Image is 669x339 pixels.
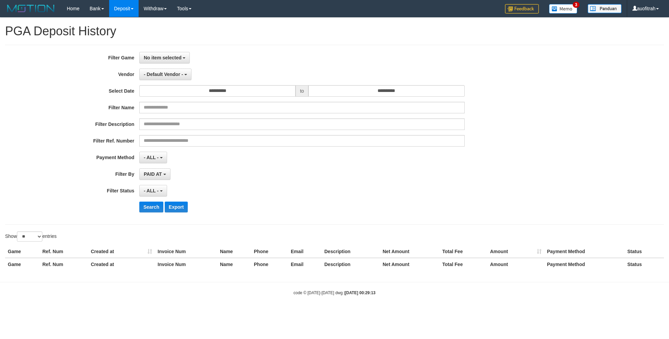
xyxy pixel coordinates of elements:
th: Created at [88,245,155,258]
th: Total Fee [440,245,487,258]
span: PAID AT [144,171,162,177]
th: Net Amount [380,245,440,258]
th: Phone [251,258,288,270]
th: Payment Method [544,258,625,270]
span: - ALL - [144,155,159,160]
img: MOTION_logo.png [5,3,57,14]
th: Created at [88,258,155,270]
img: Button%20Memo.svg [549,4,577,14]
h1: PGA Deposit History [5,24,664,38]
span: - Default Vendor - [144,72,183,77]
label: Show entries [5,231,57,242]
span: - ALL - [144,188,159,193]
button: - Default Vendor - [139,69,191,80]
th: Invoice Num [155,258,217,270]
th: Total Fee [440,258,487,270]
th: Invoice Num [155,245,217,258]
span: No item selected [144,55,181,60]
th: Name [217,258,251,270]
button: No item selected [139,52,190,63]
th: Net Amount [380,258,440,270]
th: Payment Method [544,245,625,258]
th: Amount [487,258,544,270]
th: Email [288,245,322,258]
strong: [DATE] 00:29:13 [345,290,376,295]
th: Description [322,245,380,258]
th: Amount [487,245,544,258]
select: Showentries [17,231,42,242]
small: code © [DATE]-[DATE] dwg | [293,290,376,295]
th: Game [5,258,40,270]
th: Name [217,245,251,258]
th: Ref. Num [40,245,88,258]
th: Status [625,245,664,258]
th: Email [288,258,322,270]
th: Status [625,258,664,270]
span: to [296,85,308,97]
button: PAID AT [139,168,170,180]
th: Description [322,258,380,270]
th: Game [5,245,40,258]
button: Export [165,202,188,212]
th: Phone [251,245,288,258]
span: 3 [573,2,580,8]
button: - ALL - [139,152,167,163]
button: - ALL - [139,185,167,196]
button: Search [139,202,163,212]
img: panduan.png [588,4,622,13]
img: Feedback.jpg [505,4,539,14]
th: Ref. Num [40,258,88,270]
